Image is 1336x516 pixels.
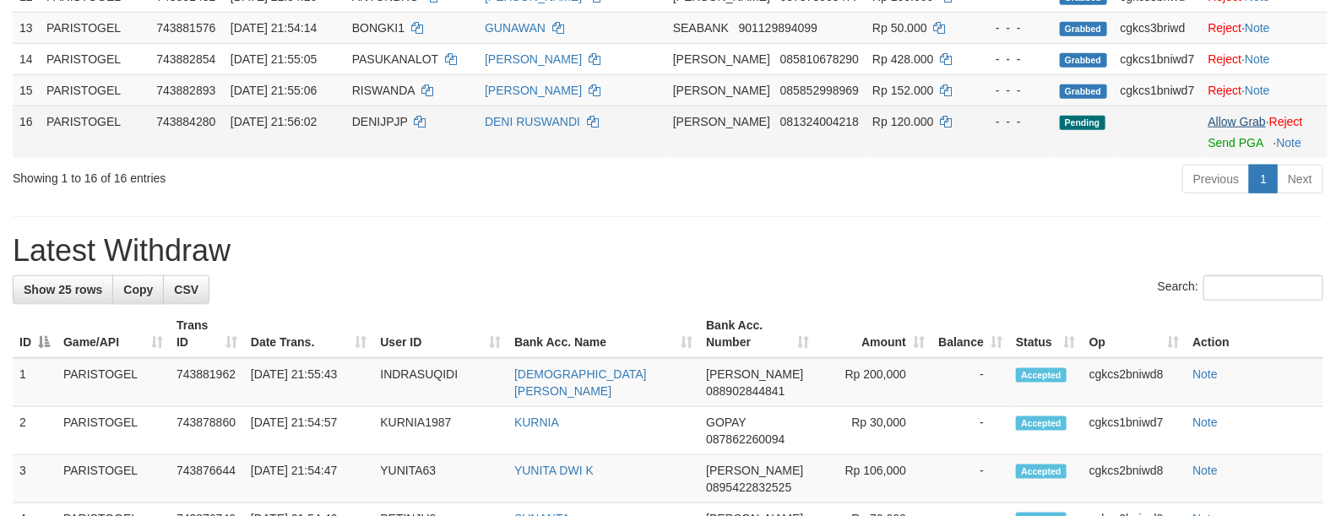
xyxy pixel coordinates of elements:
[57,310,170,358] th: Game/API: activate to sort column ascending
[673,21,729,35] span: SEABANK
[1192,367,1218,381] a: Note
[163,275,209,304] a: CSV
[1192,416,1218,429] a: Note
[1182,165,1250,193] a: Previous
[508,310,699,358] th: Bank Acc. Name: activate to sort column ascending
[57,407,170,455] td: PARISTOGEL
[40,43,149,74] td: PARISTOGEL
[1114,12,1202,43] td: cgkcs3briwd
[13,43,40,74] td: 14
[24,283,102,296] span: Show 25 rows
[170,407,244,455] td: 743878860
[816,455,931,503] td: Rp 106,000
[40,106,149,158] td: PARISTOGEL
[156,84,215,97] span: 743882893
[1277,136,1302,149] a: Note
[1114,74,1202,106] td: cgkcs1bniwd7
[1202,43,1328,74] td: ·
[174,283,198,296] span: CSV
[706,432,785,446] span: Copy 087862260094 to clipboard
[931,310,1009,358] th: Balance: activate to sort column ascending
[13,455,57,503] td: 3
[816,310,931,358] th: Amount: activate to sort column ascending
[1202,74,1328,106] td: ·
[57,358,170,407] td: PARISTOGEL
[1083,310,1187,358] th: Op: activate to sort column ascending
[112,275,164,304] a: Copy
[156,21,215,35] span: 743881576
[40,12,149,43] td: PARISTOGEL
[352,21,405,35] span: BONGKI1
[244,407,374,455] td: [DATE] 21:54:57
[231,52,317,66] span: [DATE] 21:55:05
[485,21,546,35] a: GUNAWAN
[1208,52,1242,66] a: Reject
[673,84,770,97] span: [PERSON_NAME]
[1245,52,1270,66] a: Note
[699,310,816,358] th: Bank Acc. Number: activate to sort column ascending
[485,52,582,66] a: [PERSON_NAME]
[485,84,582,97] a: [PERSON_NAME]
[231,84,317,97] span: [DATE] 21:55:06
[739,21,817,35] span: Copy 901129894099 to clipboard
[231,21,317,35] span: [DATE] 21:54:14
[231,115,317,128] span: [DATE] 21:56:02
[1060,22,1107,36] span: Grabbed
[156,52,215,66] span: 743882854
[352,84,415,97] span: RISWANDA
[816,407,931,455] td: Rp 30,000
[1245,84,1270,97] a: Note
[1277,165,1323,193] a: Next
[872,21,927,35] span: Rp 50.000
[13,275,113,304] a: Show 25 rows
[1208,115,1266,128] a: Allow Grab
[1208,115,1269,128] span: ·
[1016,416,1067,431] span: Accepted
[982,51,1046,68] div: - - -
[244,310,374,358] th: Date Trans.: activate to sort column ascending
[13,74,40,106] td: 15
[706,367,803,381] span: [PERSON_NAME]
[673,115,770,128] span: [PERSON_NAME]
[673,52,770,66] span: [PERSON_NAME]
[13,310,57,358] th: ID: activate to sort column descending
[706,481,791,494] span: Copy 0895422832525 to clipboard
[1192,464,1218,477] a: Note
[1203,275,1323,301] input: Search:
[982,82,1046,99] div: - - -
[1202,12,1328,43] td: ·
[485,115,580,128] a: DENI RUSWANDI
[352,52,438,66] span: PASUKANALOT
[1016,368,1067,383] span: Accepted
[872,52,933,66] span: Rp 428.000
[514,416,559,429] a: KURNIA
[57,455,170,503] td: PARISTOGEL
[706,384,785,398] span: Copy 088902844841 to clipboard
[1060,84,1107,99] span: Grabbed
[1249,165,1278,193] a: 1
[13,407,57,455] td: 2
[244,358,374,407] td: [DATE] 21:55:43
[1083,455,1187,503] td: cgkcs2bniwd8
[931,407,1009,455] td: -
[1202,106,1328,158] td: ·
[373,358,508,407] td: INDRASUQIDI
[170,358,244,407] td: 743881962
[1060,116,1105,130] span: Pending
[1060,53,1107,68] span: Grabbed
[1083,407,1187,455] td: cgkcs1bniwd7
[352,115,408,128] span: DENIJPJP
[1158,275,1323,301] label: Search:
[780,52,859,66] span: Copy 085810678290 to clipboard
[123,283,153,296] span: Copy
[872,84,933,97] span: Rp 152.000
[982,19,1046,36] div: - - -
[931,455,1009,503] td: -
[13,234,1323,268] h1: Latest Withdraw
[514,464,594,477] a: YUNITA DWI K
[373,407,508,455] td: KURNIA1987
[872,115,933,128] span: Rp 120.000
[1009,310,1083,358] th: Status: activate to sort column ascending
[244,455,374,503] td: [DATE] 21:54:47
[1208,21,1242,35] a: Reject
